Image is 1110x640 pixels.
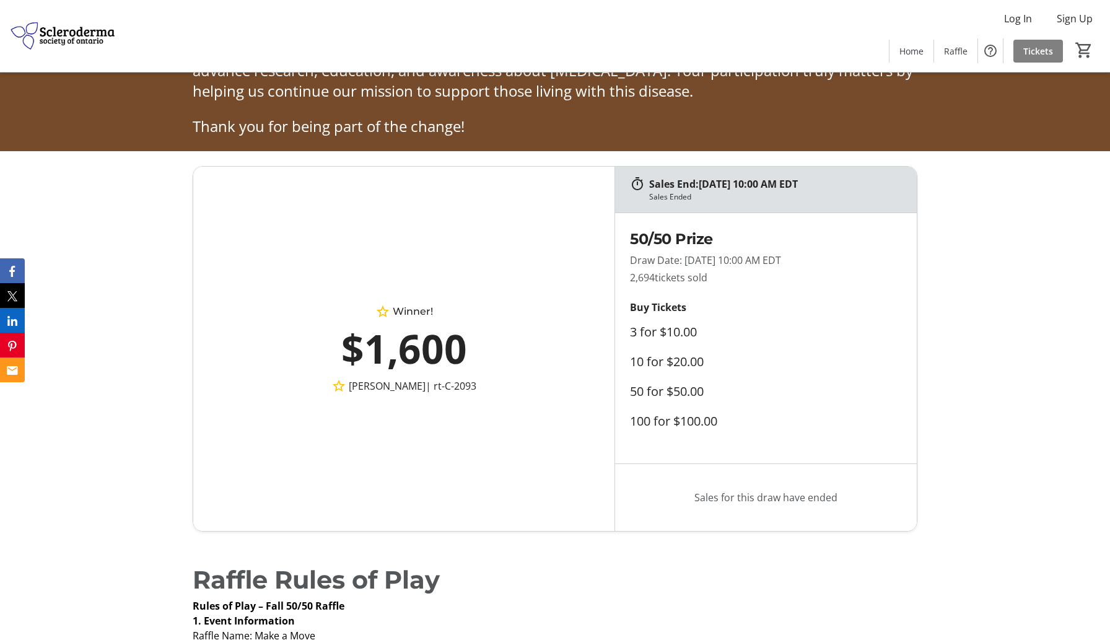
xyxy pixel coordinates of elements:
[1073,39,1095,61] button: Cart
[1047,9,1103,28] button: Sign Up
[630,325,697,340] label: 3 for $10.00
[934,40,977,63] a: Raffle
[630,300,686,314] strong: Buy Tickets
[994,9,1042,28] button: Log In
[978,38,1003,63] button: Help
[248,304,561,319] div: Winner!
[699,177,798,191] span: [DATE] 10:00 AM EDT
[630,253,901,268] p: Draw Date: [DATE] 10:00 AM EDT
[630,228,901,250] h2: 50/50 Prize
[630,384,704,399] label: 50 for $50.00
[426,379,476,393] span: | rt-C-2093
[649,191,691,203] div: Sales Ended
[1013,40,1063,63] a: Tickets
[1023,45,1053,58] span: Tickets
[349,379,426,393] span: [PERSON_NAME]
[944,45,968,58] span: Raffle
[630,474,902,521] p: Sales for this draw have ended
[1057,11,1093,26] span: Sign Up
[193,599,344,613] strong: Rules of Play – Fall 50/50 Raffle
[193,116,465,136] span: Thank you for being part of the change!
[649,177,699,191] span: Sales End:
[630,354,704,369] label: 10 for $20.00
[193,614,295,628] strong: 1. Event Information
[193,561,918,598] div: Raffle Rules of Play
[630,414,717,429] label: 100 for $100.00
[630,270,901,285] p: 2,694 tickets sold
[889,40,933,63] a: Home
[1004,11,1032,26] span: Log In
[248,319,561,379] div: $1,600
[899,45,924,58] span: Home
[7,5,118,67] img: Scleroderma Society of Ontario's Logo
